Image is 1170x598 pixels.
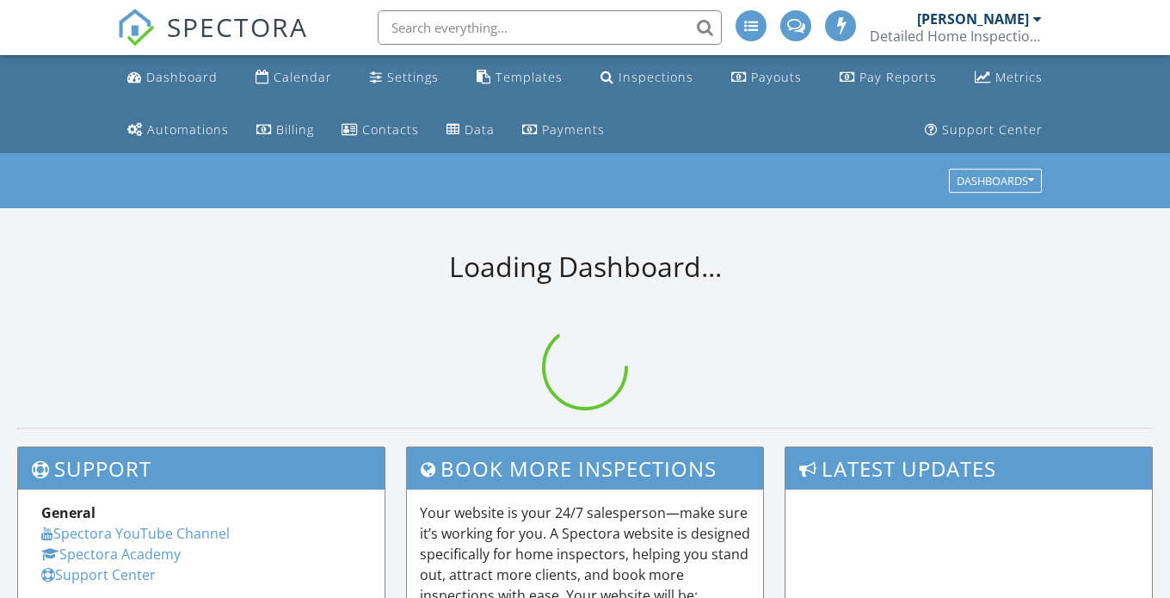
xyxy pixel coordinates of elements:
[41,565,156,584] a: Support Center
[957,176,1034,188] div: Dashboards
[833,62,944,94] a: Pay Reports
[751,69,802,85] div: Payouts
[18,447,385,490] h3: Support
[120,62,225,94] a: Dashboard
[917,10,1029,28] div: [PERSON_NAME]
[362,121,419,138] div: Contacts
[41,545,181,564] a: Spectora Academy
[724,62,809,94] a: Payouts
[870,28,1042,45] div: Detailed Home Inspections Inc.
[167,9,308,45] span: SPECTORA
[146,69,218,85] div: Dashboard
[785,447,1152,490] h3: Latest Updates
[363,62,446,94] a: Settings
[249,114,321,146] a: Billing
[407,447,763,490] h3: Book More Inspections
[968,62,1050,94] a: Metrics
[249,62,339,94] a: Calendar
[594,62,700,94] a: Inspections
[387,69,439,85] div: Settings
[276,121,314,138] div: Billing
[496,69,563,85] div: Templates
[120,114,236,146] a: Automations (Advanced)
[147,121,229,138] div: Automations
[918,114,1050,146] a: Support Center
[440,114,502,146] a: Data
[470,62,570,94] a: Templates
[335,114,426,146] a: Contacts
[619,69,693,85] div: Inspections
[274,69,332,85] div: Calendar
[942,121,1043,138] div: Support Center
[995,69,1043,85] div: Metrics
[949,170,1042,194] button: Dashboards
[117,23,308,59] a: SPECTORA
[41,503,95,522] strong: General
[465,121,495,138] div: Data
[859,69,937,85] div: Pay Reports
[378,10,722,45] input: Search everything...
[41,524,230,543] a: Spectora YouTube Channel
[117,9,155,46] img: The Best Home Inspection Software - Spectora
[542,121,605,138] div: Payments
[515,114,612,146] a: Payments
